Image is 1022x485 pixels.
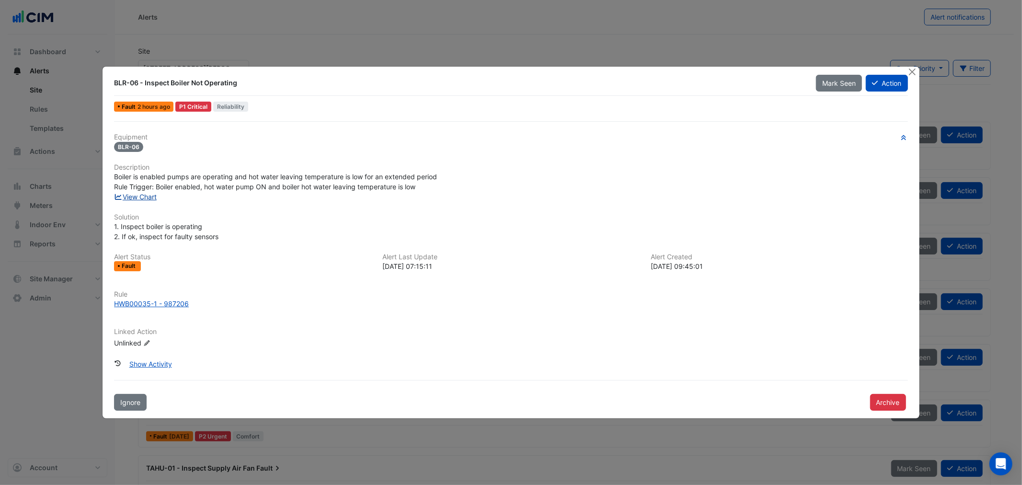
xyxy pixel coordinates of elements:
[114,78,804,88] div: BLR-06 - Inspect Boiler Not Operating
[114,328,907,336] h6: Linked Action
[114,337,229,347] div: Unlinked
[382,261,639,271] div: [DATE] 07:15:11
[122,104,138,110] span: Fault
[138,103,170,110] span: Thu 21-Aug-2025 07:15 IST
[122,263,138,269] span: Fault
[143,339,150,346] fa-icon: Edit Linked Action
[114,394,147,411] button: Ignore
[123,356,178,372] button: Show Activity
[114,222,218,241] span: 1. Inspect boiler is operating 2. If ok, inspect for faulty sensors
[213,102,248,112] span: Reliability
[114,193,157,201] a: View Chart
[114,133,907,141] h6: Equipment
[866,75,907,92] button: Action
[114,253,371,261] h6: Alert Status
[989,452,1012,475] div: Open Intercom Messenger
[114,299,189,309] div: HWB00035-1 - 987206
[120,398,140,406] span: Ignore
[114,290,907,299] h6: Rule
[870,394,906,411] button: Archive
[651,253,908,261] h6: Alert Created
[907,67,918,77] button: Close
[114,299,907,309] a: HWB00035-1 - 987206
[382,253,639,261] h6: Alert Last Update
[114,213,907,221] h6: Solution
[175,102,211,112] div: P1 Critical
[816,75,862,92] button: Mark Seen
[114,142,143,152] span: BLR-06
[114,163,907,172] h6: Description
[651,261,908,271] div: [DATE] 09:45:01
[114,173,437,191] span: Boiler is enabled pumps are operating and hot water leaving temperature is low for an extended pe...
[822,79,856,87] span: Mark Seen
